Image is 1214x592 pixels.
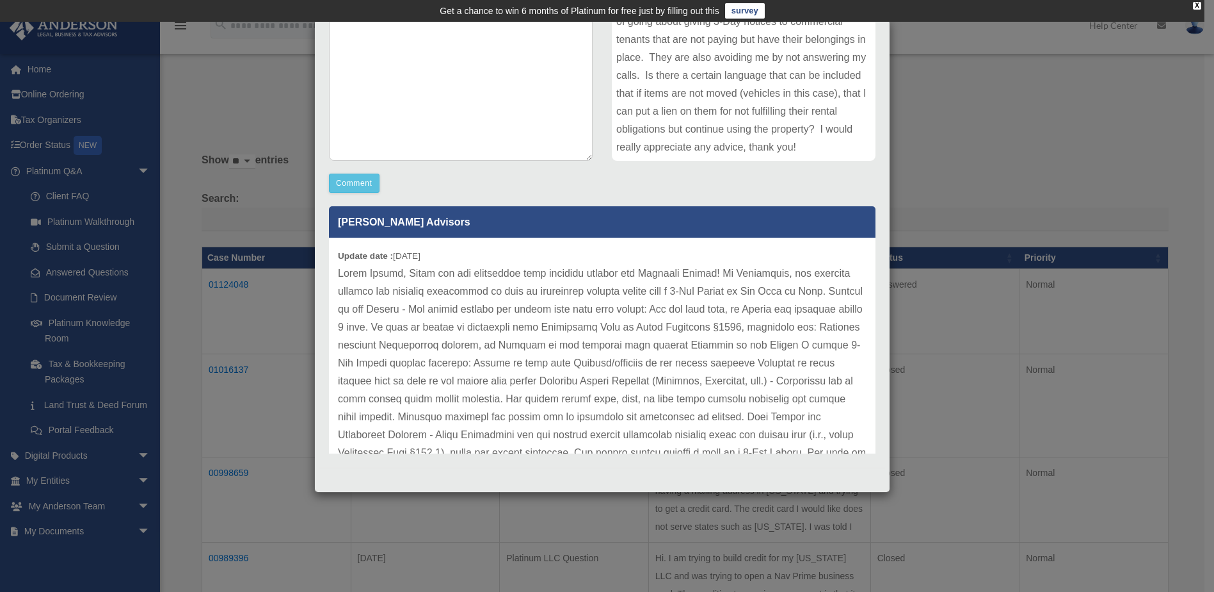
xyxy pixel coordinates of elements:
[1193,2,1201,10] div: close
[329,174,379,193] button: Comment
[338,251,393,261] b: Update date :
[725,3,765,19] a: survey
[338,251,420,261] small: [DATE]
[329,206,875,238] p: [PERSON_NAME] Advisors
[440,3,719,19] div: Get a chance to win 6 months of Platinum for free just by filling out this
